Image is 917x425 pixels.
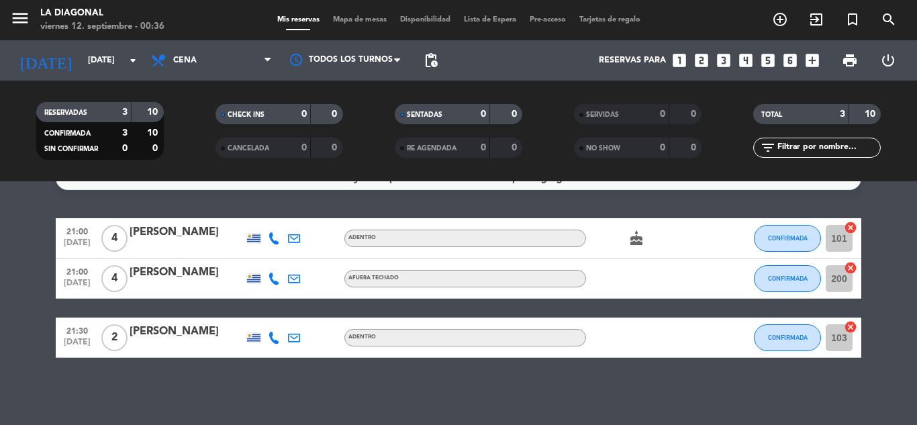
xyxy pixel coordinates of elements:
i: looks_two [693,52,710,69]
button: CONFIRMADA [754,225,821,252]
strong: 10 [147,107,160,117]
strong: 0 [152,144,160,153]
strong: 0 [660,109,665,119]
span: Reservas para [599,56,666,65]
strong: 0 [301,109,307,119]
span: RESERVADAS [44,109,87,116]
span: AFUERA TECHADO [348,275,399,281]
span: Mis reservas [271,16,326,23]
span: Cena [173,56,197,65]
strong: 0 [660,143,665,152]
strong: 0 [301,143,307,152]
span: SIN CONFIRMAR [44,146,98,152]
i: looks_4 [737,52,755,69]
strong: 0 [691,143,699,152]
i: looks_one [671,52,688,69]
span: Tarjetas de regalo [573,16,647,23]
strong: 0 [481,109,486,119]
strong: 0 [332,143,340,152]
span: Lista de Espera [457,16,523,23]
strong: 0 [512,143,520,152]
span: CONFIRMADA [768,275,808,282]
i: turned_in_not [844,11,861,28]
span: 4 [101,225,128,252]
strong: 0 [512,109,520,119]
strong: 0 [691,109,699,119]
span: pending_actions [423,52,439,68]
span: 21:00 [60,263,94,279]
input: Filtrar por nombre... [776,140,880,155]
span: 21:30 [60,322,94,338]
strong: 3 [122,107,128,117]
i: looks_6 [781,52,799,69]
strong: 0 [122,144,128,153]
i: filter_list [760,140,776,156]
i: looks_3 [715,52,732,69]
strong: 10 [147,128,160,138]
span: CONFIRMADA [768,234,808,242]
div: [PERSON_NAME] [130,323,244,340]
i: add_circle_outline [772,11,788,28]
i: cancel [844,320,857,334]
strong: 0 [481,143,486,152]
span: print [842,52,858,68]
span: 21:00 [60,223,94,238]
span: ADENTRO [348,235,376,240]
span: CHECK INS [228,111,264,118]
span: SERVIDAS [586,111,619,118]
i: cancel [844,221,857,234]
button: menu [10,8,30,33]
div: LOG OUT [869,40,907,81]
span: [DATE] [60,338,94,353]
span: [DATE] [60,238,94,254]
i: add_box [804,52,821,69]
i: search [881,11,897,28]
i: exit_to_app [808,11,824,28]
div: [PERSON_NAME] [130,224,244,241]
span: ADENTRO [348,334,376,340]
span: CONFIRMADA [768,334,808,341]
strong: 3 [122,128,128,138]
div: [PERSON_NAME] [130,264,244,281]
i: power_settings_new [880,52,896,68]
span: CANCELADA [228,145,269,152]
i: cancel [844,261,857,275]
div: La Diagonal [40,7,164,20]
i: menu [10,8,30,28]
span: CONFIRMADA [44,130,91,137]
i: looks_5 [759,52,777,69]
span: [DATE] [60,279,94,294]
span: Mapa de mesas [326,16,393,23]
span: TOTAL [761,111,782,118]
strong: 0 [332,109,340,119]
strong: 10 [865,109,878,119]
i: [DATE] [10,46,81,75]
span: SENTADAS [407,111,442,118]
span: NO SHOW [586,145,620,152]
i: arrow_drop_down [125,52,141,68]
span: 4 [101,265,128,292]
div: viernes 12. septiembre - 00:36 [40,20,164,34]
span: RE AGENDADA [407,145,456,152]
button: CONFIRMADA [754,265,821,292]
strong: 3 [840,109,845,119]
span: Pre-acceso [523,16,573,23]
span: 2 [101,324,128,351]
span: Disponibilidad [393,16,457,23]
button: CONFIRMADA [754,324,821,351]
i: cake [628,230,644,246]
